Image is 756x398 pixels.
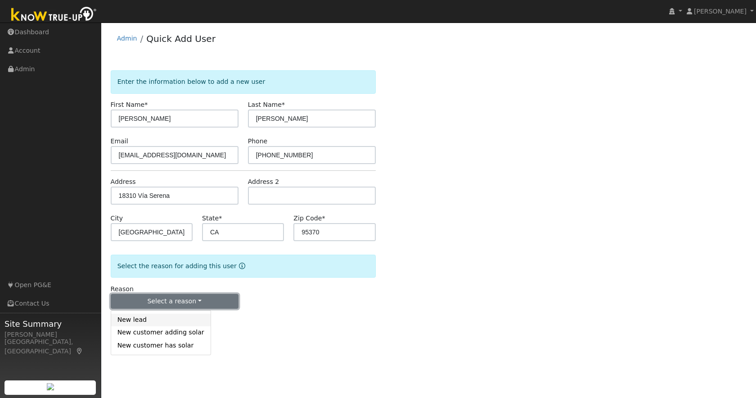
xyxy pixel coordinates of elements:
[111,326,211,339] a: New customer adding solar
[111,70,376,93] div: Enter the information below to add a new user
[4,330,96,339] div: [PERSON_NAME]
[111,255,376,278] div: Select the reason for adding this user
[47,383,54,390] img: retrieve
[4,337,96,356] div: [GEOGRAPHIC_DATA], [GEOGRAPHIC_DATA]
[111,177,136,187] label: Address
[694,8,747,15] span: [PERSON_NAME]
[111,284,134,294] label: Reason
[202,214,222,223] label: State
[111,100,148,110] label: First Name
[248,177,279,187] label: Address 2
[282,101,285,108] span: Required
[4,318,96,330] span: Site Summary
[111,294,238,309] button: Select a reason
[219,215,222,222] span: Required
[111,339,211,352] a: New customer has solar
[248,137,268,146] label: Phone
[111,137,128,146] label: Email
[237,262,245,270] a: Reason for new user
[293,214,325,223] label: Zip Code
[144,101,148,108] span: Required
[7,5,101,25] img: Know True-Up
[117,35,137,42] a: Admin
[248,100,285,110] label: Last Name
[322,215,325,222] span: Required
[146,33,216,44] a: Quick Add User
[111,214,123,223] label: City
[76,348,84,355] a: Map
[111,314,211,326] a: New lead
